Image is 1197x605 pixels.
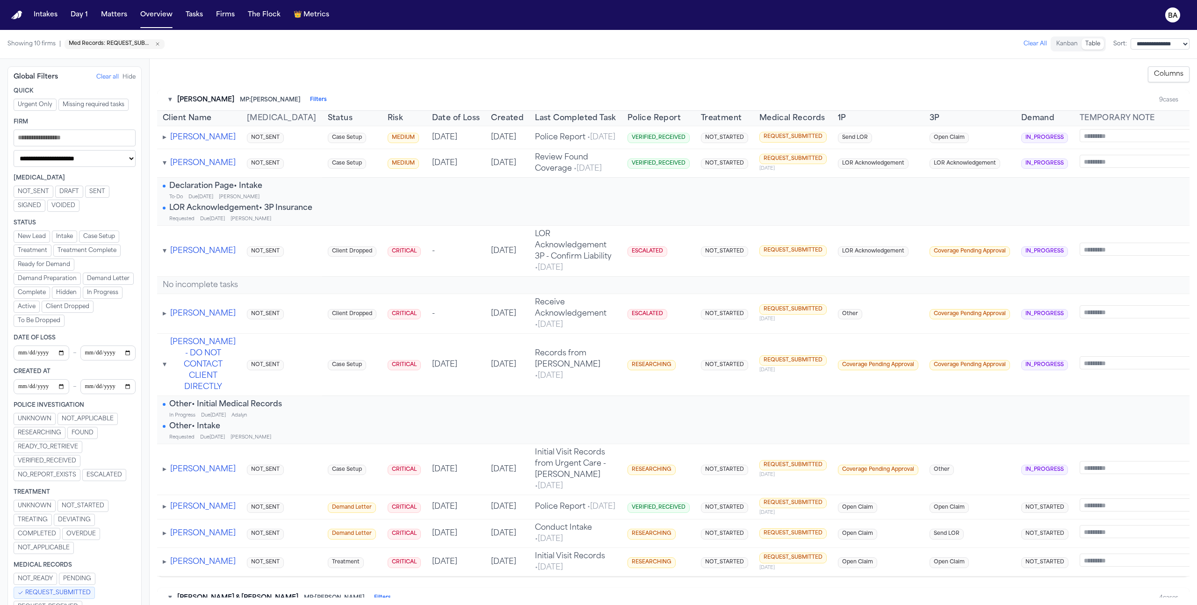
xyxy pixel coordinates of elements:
[69,41,160,48] button: Remove Med Records: REQUEST_SUBMITTED
[247,309,284,320] span: NOT_SENT
[328,113,353,124] span: Status
[247,133,284,144] span: NOT_SENT
[163,530,166,537] span: ▸
[67,7,92,23] a: Day 1
[485,225,529,276] td: [DATE]
[701,309,748,320] span: NOT_STARTED
[535,483,563,490] span: • [DATE]
[163,159,166,167] span: ▾
[14,542,74,554] button: NOT_APPLICABLE
[46,303,89,310] span: Client Dropped
[168,593,172,603] button: Toggle firm section
[163,113,211,124] span: Client Name
[163,132,166,143] button: Expand tasks
[18,101,52,108] span: Urgent Only
[1024,40,1047,48] button: Clear All
[18,502,51,510] span: UNKNOWN
[97,7,131,23] button: Matters
[485,495,529,519] td: [DATE]
[1021,360,1068,371] span: IN_PROGRESS
[701,113,742,124] button: Treatment
[426,126,486,149] td: [DATE]
[485,333,529,396] td: [DATE]
[14,301,40,313] button: Active
[63,575,91,583] span: PENDING
[182,7,207,23] button: Tasks
[701,133,748,144] span: NOT_STARTED
[47,200,79,212] button: VOIDED
[485,149,529,177] td: [DATE]
[247,246,284,257] span: NOT_SENT
[388,113,404,124] span: Risk
[1021,465,1068,475] span: IN_PROGRESS
[627,465,676,475] span: RESEARCHING
[7,66,142,598] aside: Filters
[14,528,60,540] button: COMPLETED
[535,372,563,380] span: • [DATE]
[485,294,529,333] td: [DATE]
[231,434,271,441] span: [PERSON_NAME]
[627,113,681,124] span: Police Report
[30,7,61,23] a: Intakes
[432,113,480,124] button: Date of Loss
[168,95,172,105] button: Toggle firm section
[14,72,58,82] div: Global Filters
[491,113,524,124] button: Created
[701,158,748,169] span: NOT_STARTED
[163,308,166,319] button: Expand tasks
[212,7,238,23] a: Firms
[170,556,236,568] button: [PERSON_NAME]
[96,73,119,81] button: Clear all
[7,40,56,48] span: Showing 10 firms
[1159,96,1178,104] div: 9 cases
[14,200,45,212] button: SIGNED
[169,194,183,201] span: To-Do
[535,299,606,329] span: Receive Acknowledgement
[759,113,825,124] span: Medical Records
[1021,246,1068,257] span: IN_PROGRESS
[310,96,327,104] button: Filters
[42,301,94,313] button: Client Dropped
[18,471,76,479] span: NO_REPORT_EXISTS
[535,113,616,124] button: Last Completed Task
[1080,115,1155,122] span: Temporary Note
[231,216,271,223] span: [PERSON_NAME]
[14,334,136,342] div: Date of Loss
[163,280,317,291] div: No incomplete tasks
[18,289,46,296] span: Complete
[14,587,95,599] button: REQUEST_SUBMITTED
[388,465,421,475] span: CRITICAL
[838,246,909,257] span: LOR Acknowledgement
[759,509,827,516] span: [DATE]
[163,503,166,511] span: ▸
[838,113,846,124] span: 1P
[585,503,615,511] span: • [DATE]
[572,165,602,173] span: • [DATE]
[247,360,284,371] span: NOT_SENT
[62,528,100,540] button: OVERDUE
[14,174,136,182] div: [MEDICAL_DATA]
[627,158,690,169] span: VERIFIED_RECEIVED
[426,333,486,396] td: [DATE]
[52,287,81,299] button: Hidden
[627,246,667,257] span: ESCALATED
[219,194,260,201] span: [PERSON_NAME]
[388,246,421,257] span: CRITICAL
[14,99,57,111] button: Urgent Only
[87,289,118,296] span: In Progress
[51,202,75,209] span: VOIDED
[930,360,1010,371] span: Coverage Pending Approval
[328,360,366,371] span: Case Setup
[535,264,563,272] span: • [DATE]
[169,412,195,419] span: In Progress
[18,303,36,310] span: Active
[627,133,690,144] span: VERIFIED_RECEIVED
[14,368,136,375] div: Created At
[535,134,615,141] span: Police Report
[14,87,136,95] div: Quick
[14,219,136,227] div: Status
[18,429,61,437] span: RESEARCHING
[14,273,81,285] button: Demand Preparation
[14,489,136,496] div: Treatment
